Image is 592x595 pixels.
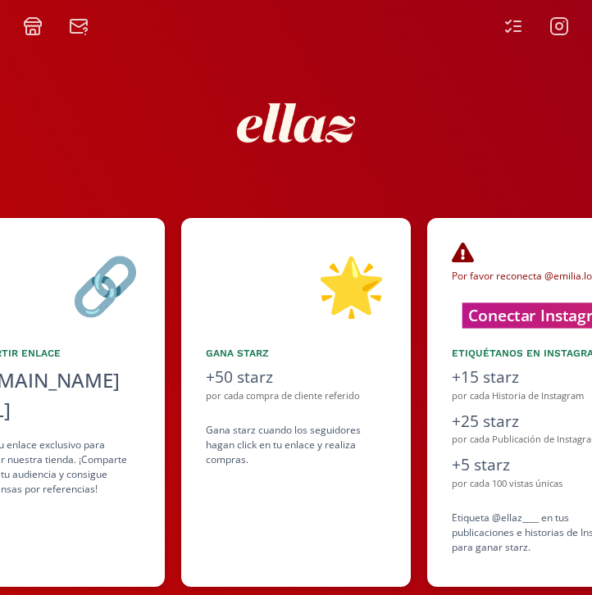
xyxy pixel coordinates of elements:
[206,389,386,403] div: por cada compra de cliente referido
[206,346,386,361] div: Gana starz
[222,49,370,197] img: nKmKAABZpYV7
[206,243,386,326] div: 🌟
[206,366,386,389] div: +50 starz
[206,423,386,467] div: Gana starz cuando los seguidores hagan click en tu enlace y realiza compras .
